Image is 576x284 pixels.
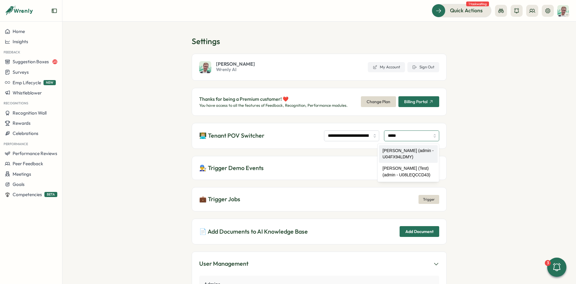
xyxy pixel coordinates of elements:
[13,120,31,126] span: Rewards
[450,7,483,14] span: Quick Actions
[199,61,211,73] img: Matt Brooks
[400,226,439,237] button: Add Document
[199,195,240,204] p: 💼 Trigger Jobs
[380,64,400,70] span: My Account
[398,96,439,107] button: Billing Portal
[379,163,438,181] div: [PERSON_NAME] (Test) (admin - U08LEQCCD43)
[368,62,405,72] a: My Account
[404,100,427,104] span: Billing Portal
[367,97,390,107] span: Change Plan
[51,8,57,14] button: Expand sidebar
[13,28,25,34] span: Home
[13,69,29,75] span: Surveys
[407,62,439,72] button: Sign Out
[379,145,438,163] div: [PERSON_NAME] (admin - U04FX94LDMY)
[13,192,42,197] span: Competencies
[199,259,248,268] div: User Management
[216,66,255,73] span: Wrenly AI
[199,227,308,236] p: 📄 Add Documents to AI Knowledge Base
[192,36,447,46] h1: Settings
[419,64,434,70] span: Sign Out
[13,161,43,166] span: Peer Feedback
[13,90,42,96] span: Whistleblower
[432,4,491,17] button: Quick Actions
[13,59,49,64] span: Suggestion Boxes
[557,5,569,16] img: Matt Brooks
[216,61,255,66] span: [PERSON_NAME]
[199,95,348,103] p: Thanks for being a Premium customer! ❤️
[13,110,46,116] span: Recognition Wall
[545,260,551,266] div: 3
[418,195,439,204] button: Trigger
[199,259,439,268] button: User Management
[13,39,28,44] span: Insights
[13,151,57,156] span: Performance Reviews
[199,131,264,140] p: 👨🏼‍💻 Tenant POV Switcher
[423,195,435,204] span: Trigger
[13,130,38,136] span: Celebrations
[547,258,566,277] button: 3
[13,181,25,187] span: Goals
[466,1,489,6] span: 1 task waiting
[13,171,31,177] span: Meetings
[361,96,396,107] button: Change Plan
[44,192,57,197] span: BETA
[199,103,348,108] p: You have access to all the features of Feedback, Recognition, Performance modules.
[199,163,264,173] p: 👨‍🔧 Trigger Demo Events
[405,226,433,237] span: Add Document
[43,80,56,85] span: NEW
[13,80,41,85] span: Emp Lifecycle
[52,59,57,64] span: 23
